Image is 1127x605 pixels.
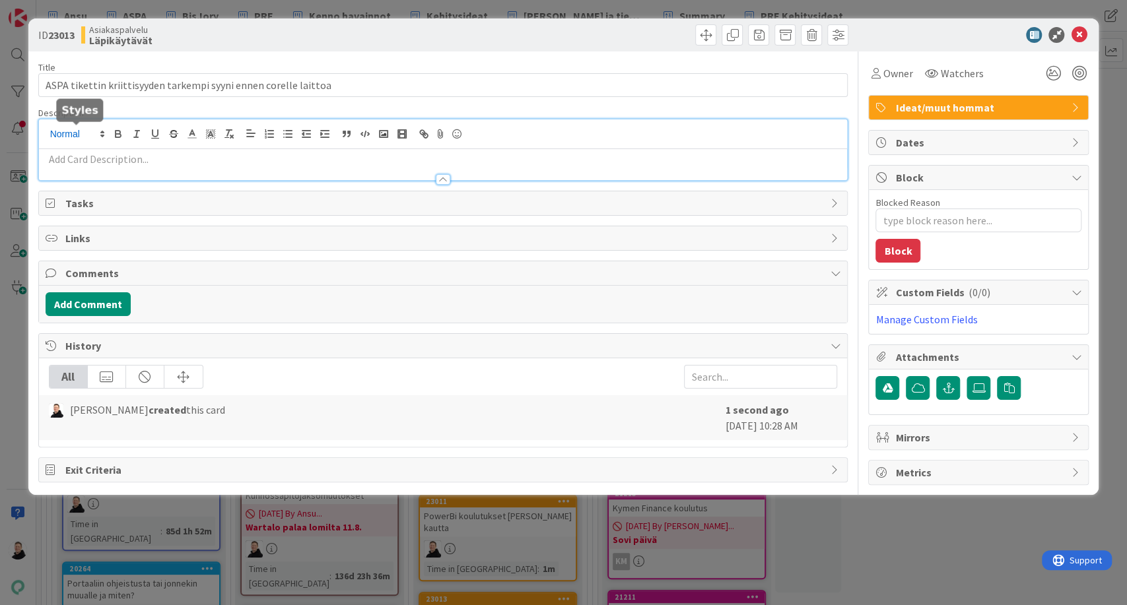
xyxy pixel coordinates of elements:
[725,403,788,416] b: 1 second ago
[49,403,63,418] img: AN
[65,462,824,478] span: Exit Criteria
[38,27,75,43] span: ID
[875,313,977,326] a: Manage Custom Fields
[70,402,225,418] span: [PERSON_NAME] this card
[968,286,990,299] span: ( 0/0 )
[940,65,983,81] span: Watchers
[50,366,88,388] div: All
[38,61,55,73] label: Title
[895,100,1064,115] span: Ideat/muut hommat
[895,349,1064,365] span: Attachments
[61,104,98,116] h5: Styles
[46,292,131,316] button: Add Comment
[895,284,1064,300] span: Custom Fields
[883,65,912,81] span: Owner
[725,402,837,433] div: [DATE] 10:28 AM
[48,28,75,42] b: 23013
[149,403,186,416] b: created
[895,464,1064,480] span: Metrics
[89,35,153,46] b: Läpikäytävät
[875,197,939,208] label: Blocked Reason
[38,73,848,97] input: type card name here...
[89,24,153,35] span: Asiakaspalvelu
[65,195,824,211] span: Tasks
[28,2,60,18] span: Support
[65,230,824,246] span: Links
[895,430,1064,445] span: Mirrors
[895,170,1064,185] span: Block
[895,135,1064,150] span: Dates
[875,239,920,263] button: Block
[65,338,824,354] span: History
[65,265,824,281] span: Comments
[684,365,837,389] input: Search...
[38,107,84,119] span: Description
